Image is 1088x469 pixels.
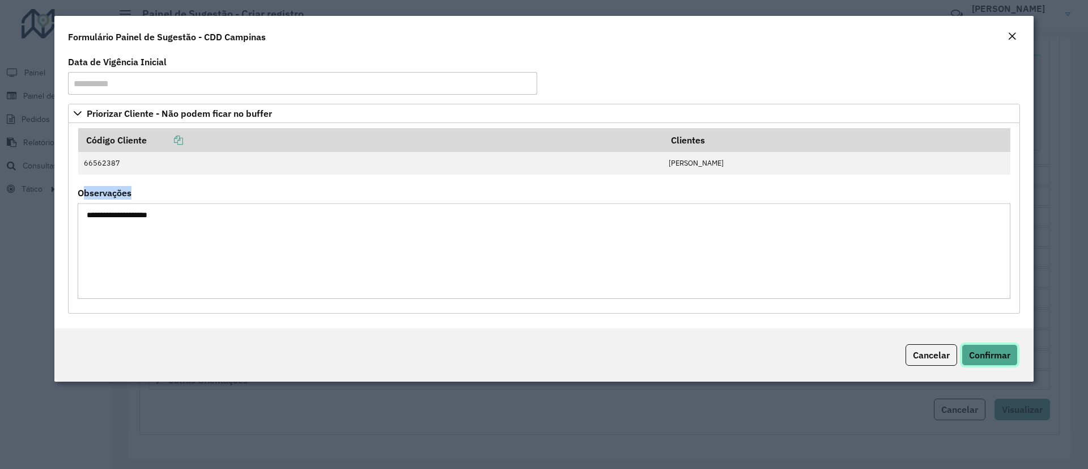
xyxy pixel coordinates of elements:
[147,134,183,146] a: Copiar
[68,123,1020,314] div: Priorizar Cliente - Não podem ficar no buffer
[969,349,1010,361] span: Confirmar
[1004,29,1020,44] button: Close
[913,349,950,361] span: Cancelar
[68,104,1020,123] a: Priorizar Cliente - Não podem ficar no buffer
[78,152,663,175] td: 66562387
[87,109,272,118] span: Priorizar Cliente - Não podem ficar no buffer
[962,344,1018,366] button: Confirmar
[78,186,131,200] label: Observações
[906,344,957,366] button: Cancelar
[68,55,167,69] label: Data de Vigência Inicial
[663,152,1010,175] td: [PERSON_NAME]
[78,128,663,152] th: Código Cliente
[1008,32,1017,41] em: Fechar
[663,128,1010,152] th: Clientes
[68,30,266,44] h4: Formulário Painel de Sugestão - CDD Campinas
